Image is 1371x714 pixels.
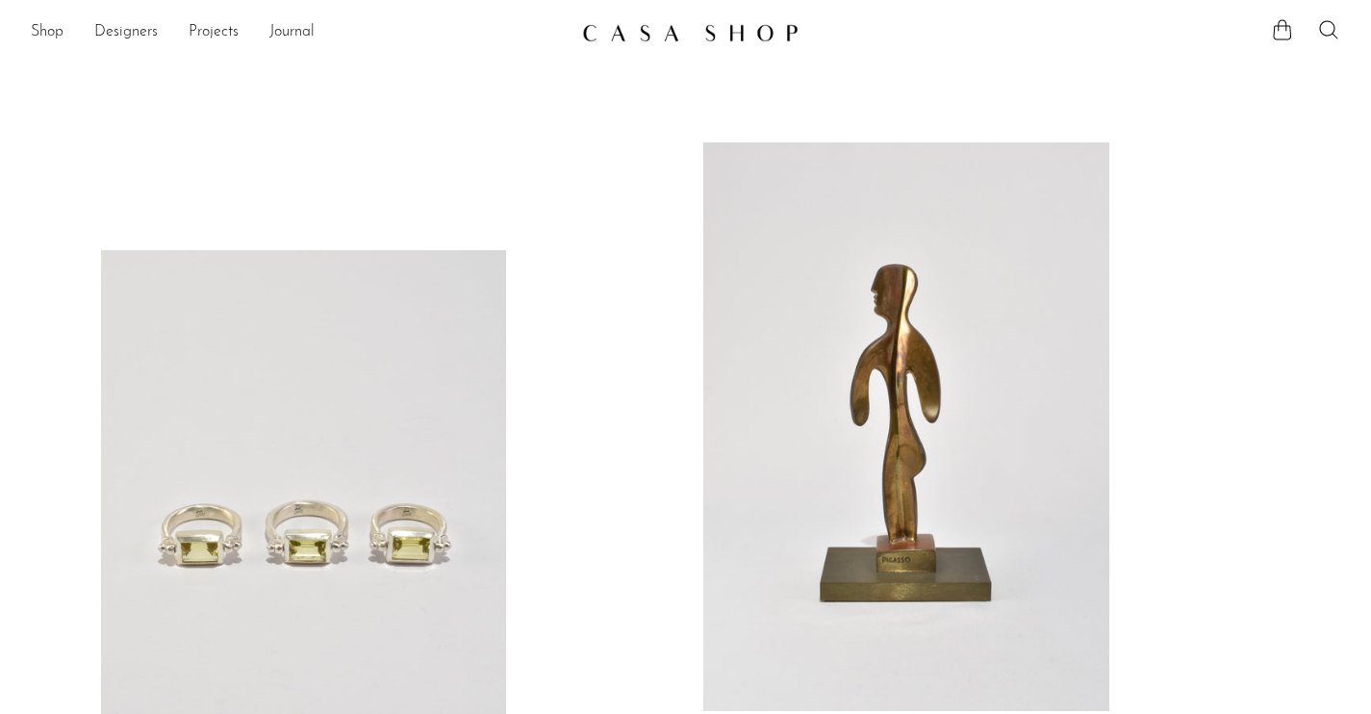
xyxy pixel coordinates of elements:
[94,20,158,45] a: Designers
[269,20,315,45] a: Journal
[31,20,63,45] a: Shop
[31,16,567,49] ul: NEW HEADER MENU
[31,16,567,49] nav: Desktop navigation
[189,20,239,45] a: Projects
